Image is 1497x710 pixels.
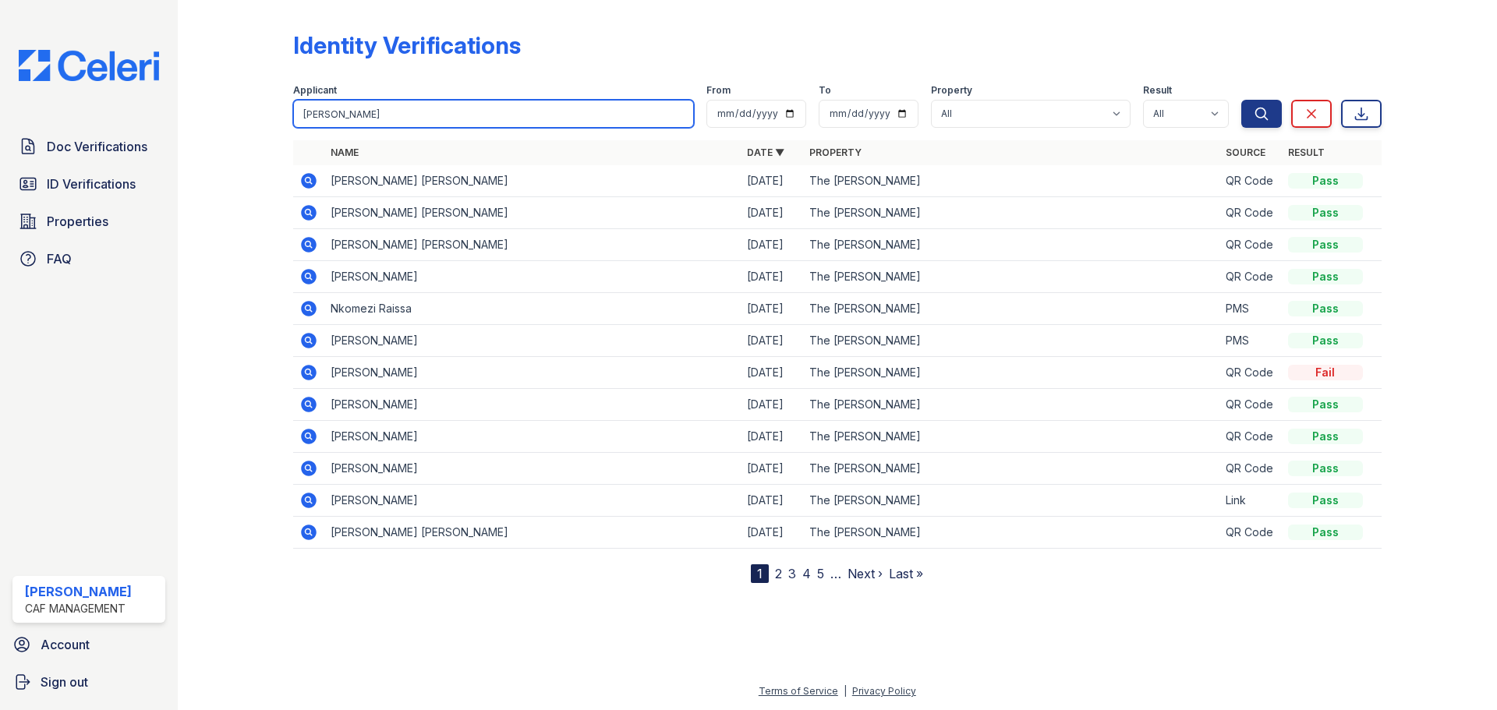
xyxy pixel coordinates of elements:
[1219,229,1282,261] td: QR Code
[324,293,741,325] td: Nkomezi Raissa
[324,517,741,549] td: [PERSON_NAME] [PERSON_NAME]
[1219,293,1282,325] td: PMS
[1226,147,1265,158] a: Source
[803,517,1219,549] td: The [PERSON_NAME]
[741,261,803,293] td: [DATE]
[817,566,824,581] a: 5
[852,685,916,697] a: Privacy Policy
[819,84,831,97] label: To
[1288,365,1363,380] div: Fail
[1219,485,1282,517] td: Link
[1219,197,1282,229] td: QR Code
[1288,461,1363,476] div: Pass
[803,293,1219,325] td: The [PERSON_NAME]
[293,100,694,128] input: Search by name or phone number
[12,243,165,274] a: FAQ
[1288,493,1363,508] div: Pass
[848,566,883,581] a: Next ›
[1288,205,1363,221] div: Pass
[25,582,132,601] div: [PERSON_NAME]
[741,229,803,261] td: [DATE]
[41,673,88,691] span: Sign out
[324,357,741,389] td: [PERSON_NAME]
[12,168,165,200] a: ID Verifications
[47,137,147,156] span: Doc Verifications
[1219,421,1282,453] td: QR Code
[741,197,803,229] td: [DATE]
[741,325,803,357] td: [DATE]
[741,421,803,453] td: [DATE]
[788,566,796,581] a: 3
[775,566,782,581] a: 2
[293,31,521,59] div: Identity Verifications
[1288,237,1363,253] div: Pass
[830,564,841,583] span: …
[1219,357,1282,389] td: QR Code
[1288,333,1363,348] div: Pass
[47,175,136,193] span: ID Verifications
[741,453,803,485] td: [DATE]
[803,485,1219,517] td: The [PERSON_NAME]
[1219,325,1282,357] td: PMS
[931,84,972,97] label: Property
[6,50,172,81] img: CE_Logo_Blue-a8612792a0a2168367f1c8372b55b34899dd931a85d93a1a3d3e32e68fde9ad4.png
[751,564,769,583] div: 1
[809,147,862,158] a: Property
[324,485,741,517] td: [PERSON_NAME]
[803,325,1219,357] td: The [PERSON_NAME]
[1143,84,1172,97] label: Result
[741,485,803,517] td: [DATE]
[324,453,741,485] td: [PERSON_NAME]
[1219,261,1282,293] td: QR Code
[803,165,1219,197] td: The [PERSON_NAME]
[12,131,165,162] a: Doc Verifications
[324,421,741,453] td: [PERSON_NAME]
[324,229,741,261] td: [PERSON_NAME] [PERSON_NAME]
[803,261,1219,293] td: The [PERSON_NAME]
[324,325,741,357] td: [PERSON_NAME]
[803,453,1219,485] td: The [PERSON_NAME]
[741,389,803,421] td: [DATE]
[889,566,923,581] a: Last »
[293,84,337,97] label: Applicant
[12,206,165,237] a: Properties
[1219,389,1282,421] td: QR Code
[803,357,1219,389] td: The [PERSON_NAME]
[844,685,847,697] div: |
[1219,165,1282,197] td: QR Code
[1288,397,1363,412] div: Pass
[803,421,1219,453] td: The [PERSON_NAME]
[47,212,108,231] span: Properties
[324,197,741,229] td: [PERSON_NAME] [PERSON_NAME]
[41,635,90,654] span: Account
[6,666,172,698] a: Sign out
[1288,429,1363,444] div: Pass
[1288,525,1363,540] div: Pass
[741,293,803,325] td: [DATE]
[741,357,803,389] td: [DATE]
[803,229,1219,261] td: The [PERSON_NAME]
[6,629,172,660] a: Account
[324,261,741,293] td: [PERSON_NAME]
[1288,301,1363,316] div: Pass
[1288,147,1325,158] a: Result
[741,517,803,549] td: [DATE]
[803,197,1219,229] td: The [PERSON_NAME]
[803,389,1219,421] td: The [PERSON_NAME]
[1288,173,1363,189] div: Pass
[706,84,731,97] label: From
[25,601,132,616] div: CAF Management
[741,165,803,197] td: [DATE]
[1219,517,1282,549] td: QR Code
[47,249,72,268] span: FAQ
[1219,453,1282,485] td: QR Code
[324,165,741,197] td: [PERSON_NAME] [PERSON_NAME]
[324,389,741,421] td: [PERSON_NAME]
[802,566,811,581] a: 4
[1288,269,1363,284] div: Pass
[759,685,838,697] a: Terms of Service
[747,147,784,158] a: Date ▼
[331,147,359,158] a: Name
